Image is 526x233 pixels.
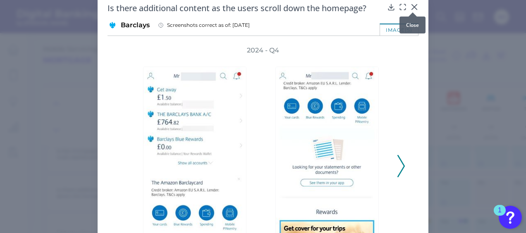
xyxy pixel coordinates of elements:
h2: Is there additional content as the users scroll down the homepage? [108,2,384,14]
img: Barclays [108,20,117,30]
span: Barclays [121,21,150,30]
div: Close [399,17,426,33]
h3: 2024 - Q4 [247,46,279,55]
div: image(s) [380,24,418,36]
button: Open Resource Center, 1 new notification [499,206,522,229]
span: Screenshots correct as of: [DATE] [167,22,250,29]
div: 1 [498,210,502,221]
